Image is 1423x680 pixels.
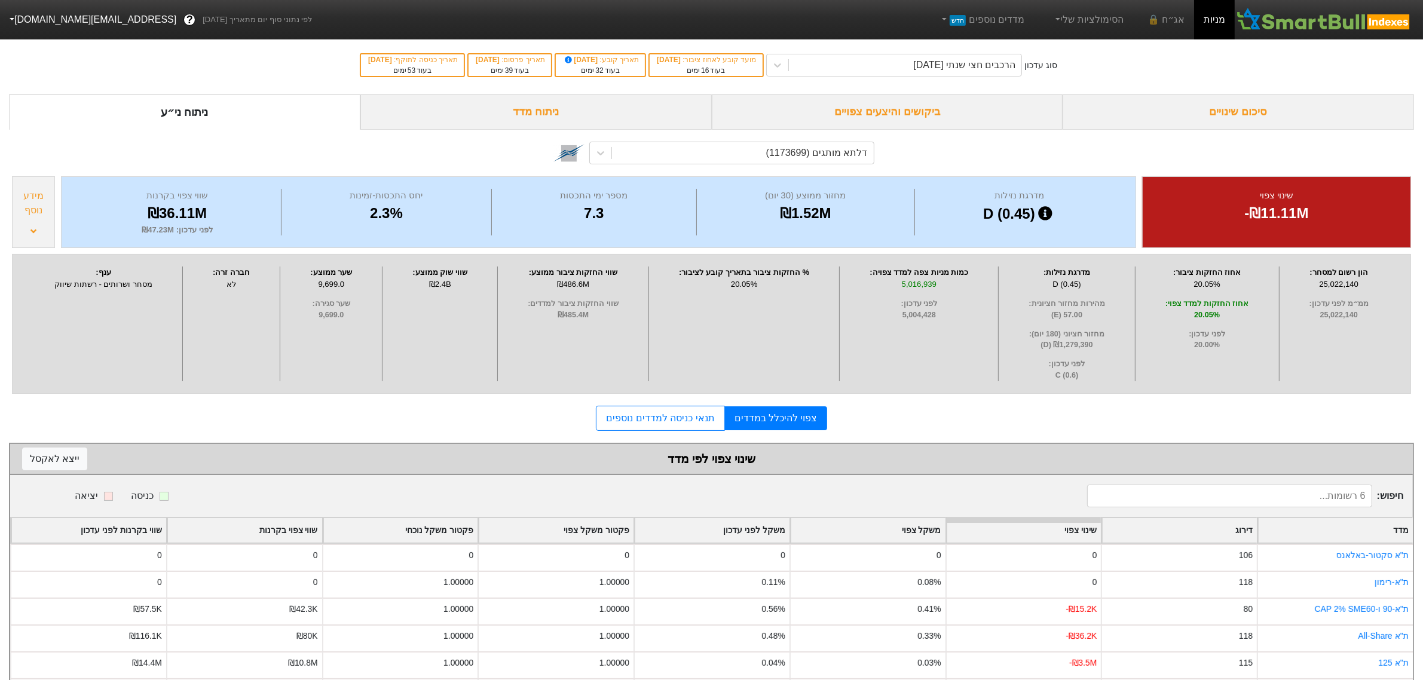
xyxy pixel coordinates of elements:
span: שווי החזקות ציבור למדדים : [501,298,645,310]
div: תאריך פרסום : [475,54,545,65]
div: 20.05% [1139,278,1276,290]
a: תנאי כניסה למדדים נוספים [596,406,724,431]
div: כמות מניות צפה למדד צפויה : [843,267,995,278]
div: Toggle SortBy [323,518,478,543]
span: [DATE] [476,56,501,64]
span: ₪1,279,390 (D) [1002,339,1131,351]
div: Toggle SortBy [635,518,789,543]
div: 1.00000 [599,603,629,615]
div: D (0.45) [918,203,1121,225]
div: מועד קובע לאחוז ציבור : [656,54,756,65]
span: 20.05% [1139,310,1276,321]
span: לפני עדכון : [843,298,995,310]
div: -₪15.2K [1066,603,1097,615]
span: [DATE] [563,56,600,64]
div: 0.03% [917,657,941,669]
div: מידע נוסף [16,189,51,218]
div: אחוז החזקות ציבור : [1139,267,1276,278]
div: לא [186,278,277,290]
div: ניתוח מדד [360,94,712,130]
div: בעוד ימים [562,65,639,76]
div: ₪486.6M [501,278,645,290]
span: 32 [595,66,603,75]
div: 0.41% [917,603,941,615]
div: ₪36.11M [76,203,278,224]
div: 0.33% [917,630,941,642]
div: -₪11.11M [1158,203,1396,224]
span: אחוז החזקות למדד צפוי : [1139,298,1276,310]
a: ת''א All-Share [1358,631,1409,641]
div: מספר ימי התכסות [495,189,693,203]
div: Toggle SortBy [11,518,166,543]
span: ממ״מ לפני עדכון : [1283,298,1396,310]
div: תאריך כניסה לתוקף : [367,54,458,65]
span: 25,022,140 [1283,310,1396,321]
div: תאריך קובע : [562,54,639,65]
div: ₪57.5K [133,603,161,615]
div: 106 [1239,549,1253,562]
input: 6 רשומות... [1087,485,1372,507]
img: SmartBull [1235,8,1413,32]
div: 0 [781,549,785,562]
div: 0 [313,549,318,562]
div: 0.04% [761,657,785,669]
span: מחזור חציוני (180 יום) : [1002,329,1131,340]
div: 0 [625,549,629,562]
div: כניסה [131,489,154,503]
span: C (0.6) [1002,370,1131,381]
div: ₪10.8M [288,657,318,669]
div: Toggle SortBy [1102,518,1257,543]
div: שווי שוק ממוצע : [385,267,494,278]
div: ₪42.3K [289,603,317,615]
span: חיפוש : [1087,485,1403,507]
div: שווי החזקות ציבור ממוצע : [501,267,645,278]
div: 25,022,140 [1283,278,1396,290]
div: מדרגת נזילות [918,189,1121,203]
div: ₪116.1K [129,630,162,642]
div: מסחר ושרותים - רשתות שיווק [27,278,179,290]
div: D (0.45) [1002,278,1131,290]
div: שינוי צפוי [1158,189,1396,203]
div: הרכבים חצי שנתי [DATE] [913,58,1015,72]
span: 53 [408,66,415,75]
div: -₪36.2K [1066,630,1097,642]
div: 20.05% [652,278,836,290]
div: בעוד ימים [656,65,756,76]
div: 1.00000 [443,657,473,669]
div: 7.3 [495,203,693,224]
span: ? [186,12,193,28]
span: 57.00 (E) [1002,310,1131,321]
a: ת"א-90 ו-CAP 2% SME60 [1315,604,1409,614]
div: Toggle SortBy [167,518,322,543]
span: לפי נתוני סוף יום מתאריך [DATE] [203,14,312,26]
span: 20.00% [1139,339,1276,351]
div: 118 [1239,630,1253,642]
div: 0.48% [761,630,785,642]
a: הסימולציות שלי [1048,8,1128,32]
div: 0 [469,549,474,562]
button: ייצא לאקסל [22,448,87,470]
div: ניתוח ני״ע [9,94,360,130]
div: 1.00000 [443,603,473,615]
div: 115 [1239,657,1253,669]
div: 118 [1239,576,1253,589]
span: מהירות מחזור חציונית : [1002,298,1131,310]
div: Toggle SortBy [479,518,634,543]
div: 0.56% [761,603,785,615]
div: שער ממוצע : [283,267,379,278]
div: Toggle SortBy [947,518,1101,543]
div: -₪3.5M [1069,657,1097,669]
div: ביקושים והיצעים צפויים [712,94,1063,130]
div: 0 [157,576,162,589]
div: מדרגת נזילות : [1002,267,1131,278]
div: 0 [1093,576,1097,589]
div: לפני עדכון : ₪47.23M [76,224,278,236]
div: יחס התכסות-זמינות [284,189,488,203]
a: מדדים נוספיםחדש [934,8,1029,32]
div: 9,699.0 [283,278,379,290]
div: 80 [1244,603,1253,615]
div: ₪1.52M [700,203,911,224]
div: שינוי צפוי לפי מדד [22,450,1401,468]
span: 39 [505,66,513,75]
div: ₪14.4M [132,657,162,669]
